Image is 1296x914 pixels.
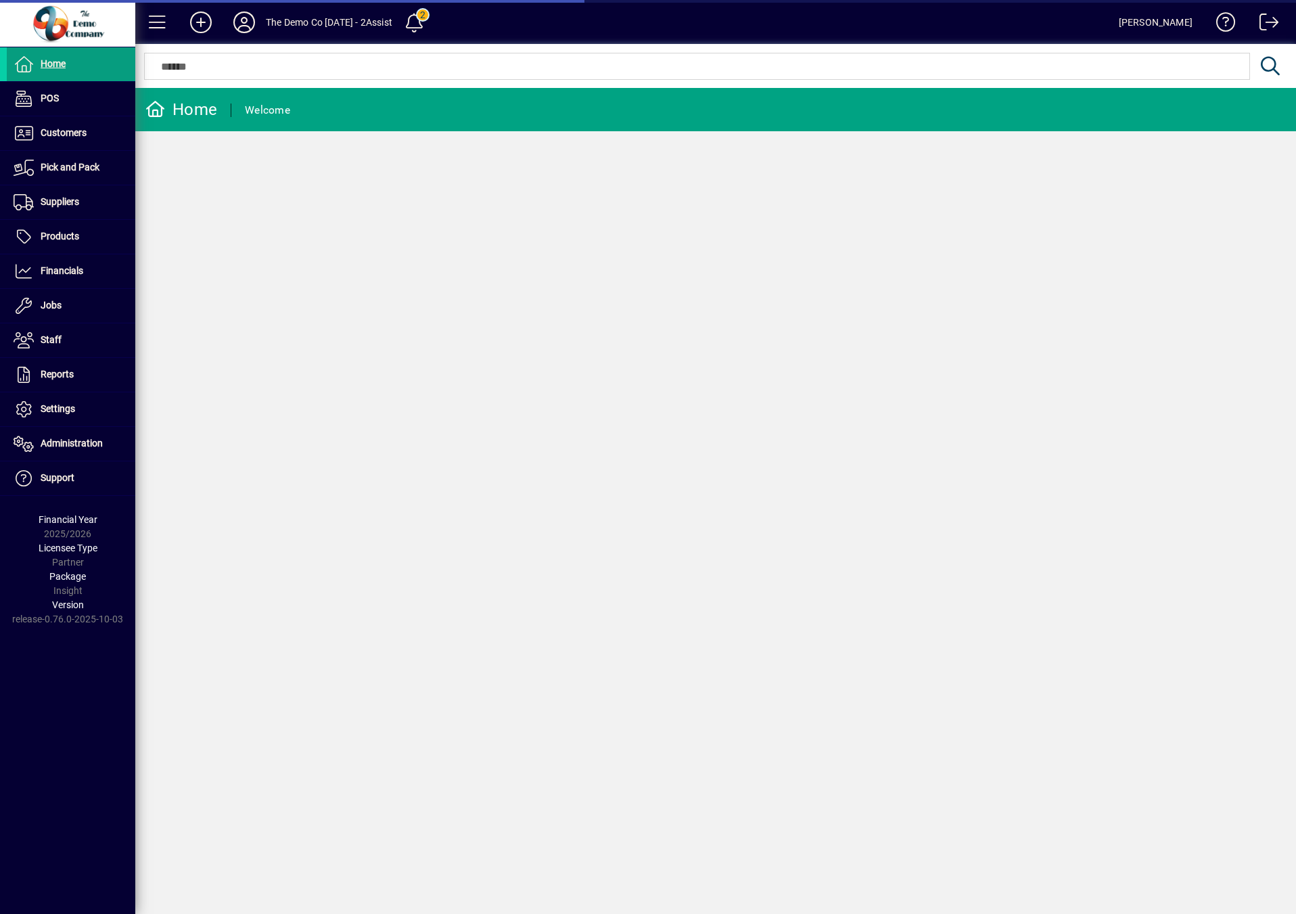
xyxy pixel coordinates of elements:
[41,231,79,242] span: Products
[266,12,392,33] div: The Demo Co [DATE] - 2Assist
[52,599,84,610] span: Version
[7,82,135,116] a: POS
[41,472,74,483] span: Support
[1119,12,1193,33] div: [PERSON_NAME]
[145,99,217,120] div: Home
[41,438,103,449] span: Administration
[7,220,135,254] a: Products
[41,300,62,311] span: Jobs
[1249,3,1279,47] a: Logout
[7,289,135,323] a: Jobs
[179,10,223,35] button: Add
[49,571,86,582] span: Package
[7,392,135,426] a: Settings
[7,185,135,219] a: Suppliers
[7,461,135,495] a: Support
[245,99,290,121] div: Welcome
[7,151,135,185] a: Pick and Pack
[39,514,97,525] span: Financial Year
[41,403,75,414] span: Settings
[1206,3,1236,47] a: Knowledge Base
[7,323,135,357] a: Staff
[7,427,135,461] a: Administration
[39,543,97,553] span: Licensee Type
[41,127,87,138] span: Customers
[41,58,66,69] span: Home
[7,116,135,150] a: Customers
[41,196,79,207] span: Suppliers
[41,369,74,380] span: Reports
[41,93,59,104] span: POS
[41,265,83,276] span: Financials
[41,334,62,345] span: Staff
[7,358,135,392] a: Reports
[41,162,99,173] span: Pick and Pack
[223,10,266,35] button: Profile
[7,254,135,288] a: Financials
